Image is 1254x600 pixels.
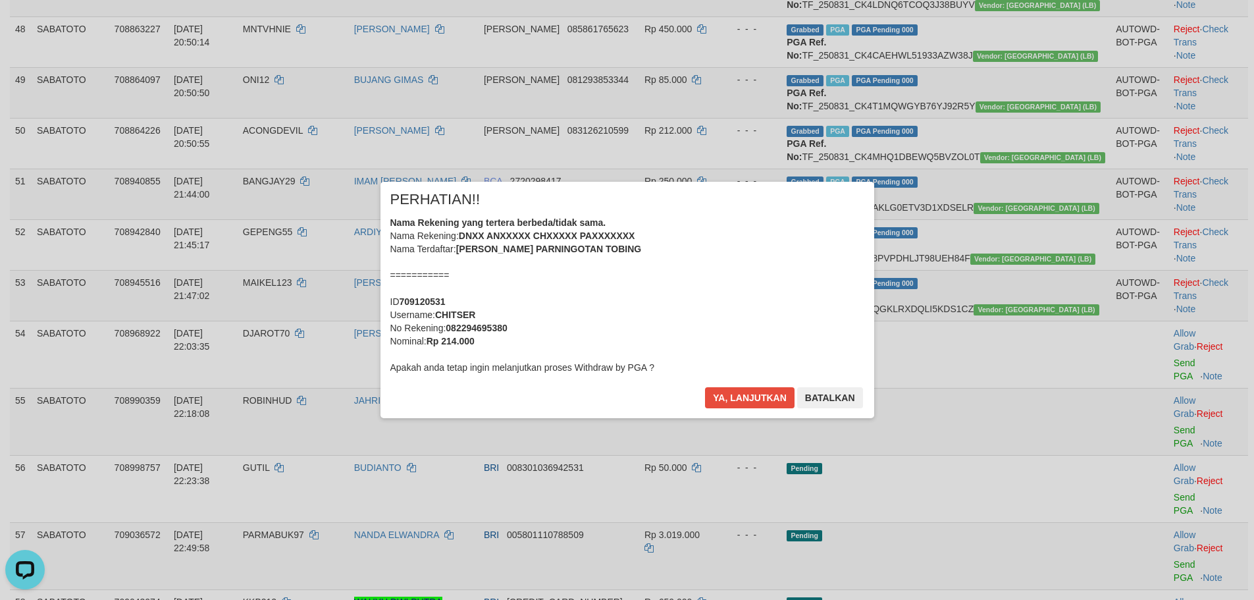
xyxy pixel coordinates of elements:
[400,296,446,307] b: 709120531
[705,387,795,408] button: Ya, lanjutkan
[5,5,45,45] button: Open LiveChat chat widget
[390,193,481,206] span: PERHATIAN!!
[797,387,863,408] button: Batalkan
[446,323,507,333] b: 082294695380
[427,336,475,346] b: Rp 214.000
[435,310,475,320] b: CHITSER
[390,217,606,228] b: Nama Rekening yang tertera berbeda/tidak sama.
[459,231,635,241] b: DNXX ANXXXXX CHXXXXX PAXXXXXXX
[390,216,864,374] div: Nama Rekening: Nama Terdaftar: =========== ID Username: No Rekening: Nominal: Apakah anda tetap i...
[456,244,642,254] b: [PERSON_NAME] PARNINGOTAN TOBING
